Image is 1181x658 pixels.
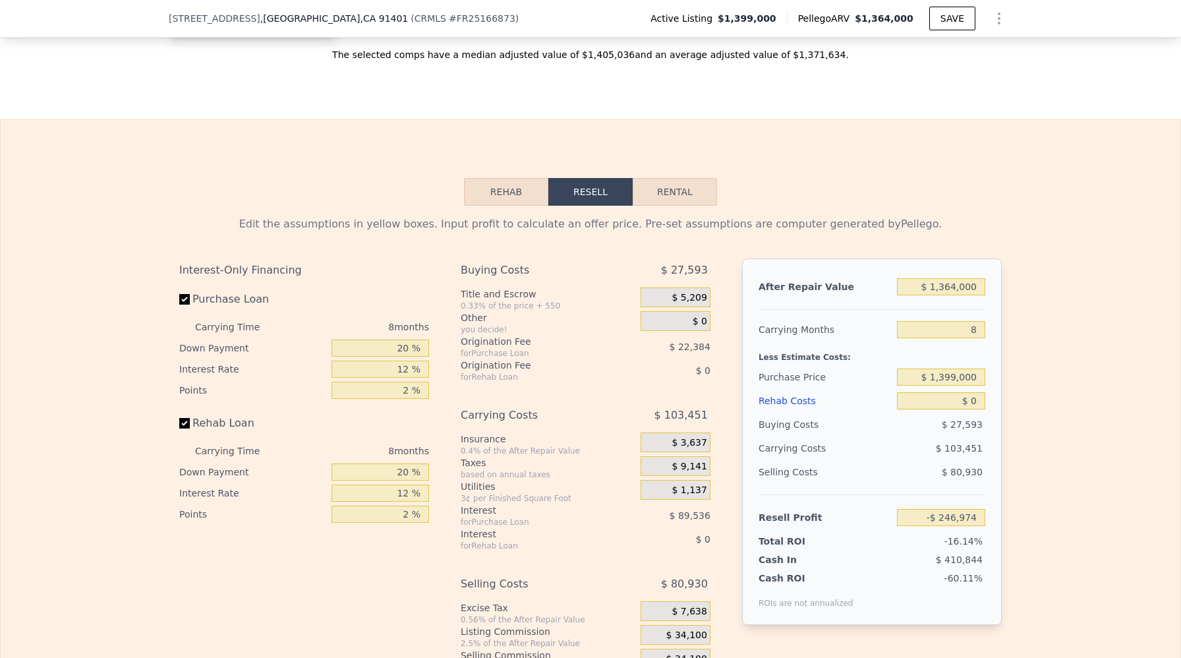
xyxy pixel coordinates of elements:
div: 3¢ per Finished Square Foot [461,493,635,504]
div: ROIs are not annualized [759,585,853,609]
span: $ 5,209 [672,292,706,304]
div: Total ROI [759,535,841,548]
div: Insurance [461,433,635,446]
div: Cash In [759,553,841,566]
span: $ 3,637 [672,437,706,449]
span: $ 22,384 [670,342,710,352]
div: The selected comps have a median adjusted value of $1,405,036 and an average adjusted value of $1... [169,38,1012,61]
input: Purchase Loan [179,294,190,305]
div: 0.4% of the After Repair Value [461,446,635,456]
span: $1,364,000 [855,13,913,24]
div: Interest-Only Financing [179,258,429,282]
div: Purchase Price [759,365,892,389]
div: based on annual taxes [461,469,635,480]
span: $ 0 [693,316,707,328]
span: [STREET_ADDRESS] [169,12,260,25]
span: $ 9,141 [672,461,706,473]
span: -16.14% [944,536,983,547]
div: Buying Costs [461,258,608,282]
span: Active Listing [650,12,718,25]
div: Listing Commission [461,625,635,638]
div: Origination Fee [461,335,608,348]
div: Points [179,380,326,401]
button: Show Options [986,5,1012,32]
div: Interest [461,527,608,541]
div: Title and Escrow [461,287,635,301]
span: # FR25166873 [449,13,515,24]
div: Carrying Months [759,318,892,342]
div: Resell Profit [759,506,892,529]
div: Down Payment [179,338,326,359]
div: Selling Costs [759,460,892,484]
span: $ 80,930 [661,572,708,596]
button: Rehab [464,178,548,206]
div: After Repair Value [759,275,892,299]
div: 0.33% of the price + 550 [461,301,635,311]
span: $ 1,137 [672,485,706,496]
div: Interest [461,504,608,517]
div: for Purchase Loan [461,348,608,359]
input: Rehab Loan [179,418,190,429]
span: $ 7,638 [672,606,706,618]
span: $ 103,451 [654,404,707,427]
span: $ 89,536 [670,510,710,521]
div: Origination Fee [461,359,608,372]
div: 0.56% of the After Repair Value [461,614,635,625]
span: $ 0 [696,365,710,376]
div: Interest Rate [179,359,326,380]
div: Cash ROI [759,572,853,585]
div: you decide! [461,324,635,335]
div: for Rehab Loan [461,541,608,551]
div: 8 months [286,440,429,462]
button: SAVE [929,7,975,30]
div: Rehab Costs [759,389,892,413]
button: Resell [548,178,633,206]
div: Interest Rate [179,483,326,504]
div: 2.5% of the After Repair Value [461,638,635,649]
span: $ 34,100 [666,630,707,642]
div: Selling Costs [461,572,608,596]
div: Points [179,504,326,525]
label: Purchase Loan [179,287,326,311]
button: Rental [633,178,717,206]
span: $ 103,451 [936,443,983,454]
span: $ 27,593 [942,419,983,430]
div: Edit the assumptions in yellow boxes. Input profit to calculate an offer price. Pre-set assumptio... [179,216,1002,232]
span: $ 410,844 [936,554,983,565]
span: $ 0 [696,534,710,545]
div: Carrying Costs [461,404,608,427]
div: Down Payment [179,462,326,483]
span: Pellego ARV [798,12,855,25]
div: Taxes [461,456,635,469]
div: Buying Costs [759,413,892,436]
span: , [GEOGRAPHIC_DATA] [260,12,408,25]
div: ( ) [411,12,519,25]
div: Utilities [461,480,635,493]
span: $1,399,000 [718,12,776,25]
div: Carrying Time [195,440,281,462]
div: 8 months [286,316,429,338]
span: CRMLS [415,13,446,24]
div: Carrying Time [195,316,281,338]
div: for Purchase Loan [461,517,608,527]
div: Excise Tax [461,601,635,614]
div: Other [461,311,635,324]
div: Less Estimate Costs: [759,342,985,365]
div: for Rehab Loan [461,372,608,382]
label: Rehab Loan [179,411,326,435]
span: , CA 91401 [360,13,408,24]
span: -60.11% [944,573,983,583]
span: $ 27,593 [661,258,708,282]
div: Carrying Costs [759,436,841,460]
span: $ 80,930 [942,467,983,477]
